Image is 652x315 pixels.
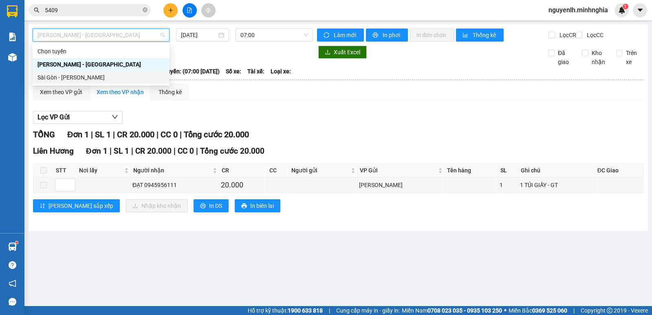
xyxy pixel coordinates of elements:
[241,203,247,209] span: printer
[15,241,18,244] sup: 1
[250,201,274,210] span: In biên lai
[110,146,112,156] span: |
[637,7,644,14] span: caret-down
[9,280,16,287] span: notification
[168,7,174,13] span: plus
[33,45,170,58] div: Chọn tuyến
[33,130,55,139] span: TỔNG
[317,29,364,42] button: syncLàm mới
[248,306,323,315] span: Hỗ trợ kỹ thuật:
[427,307,502,314] strong: 0708 023 035 - 0935 103 250
[126,199,187,212] button: downloadNhập kho nhận
[519,164,595,177] th: Ghi chú
[271,67,291,76] span: Loại xe:
[183,3,197,18] button: file-add
[509,306,567,315] span: Miền Bắc
[325,49,330,56] span: download
[247,67,264,76] span: Tài xế:
[95,130,111,139] span: SL 1
[48,201,113,210] span: [PERSON_NAME] sắp xếp
[7,5,18,18] img: logo-vxr
[33,111,123,124] button: Lọc VP Gửi
[624,4,627,9] span: 1
[618,7,626,14] img: icon-new-feature
[584,31,605,40] span: Lọc CC
[33,71,170,84] div: Sài Gòn - Phan Rí
[329,306,330,315] span: |
[360,166,436,175] span: VP Gửi
[595,164,643,177] th: ĐC Giao
[201,3,216,18] button: aim
[79,166,123,175] span: Nơi lấy
[336,306,400,315] span: Cung cấp máy in - giấy in:
[402,306,502,315] span: Miền Nam
[318,46,367,59] button: downloadXuất Excel
[366,29,408,42] button: printerIn phơi
[240,29,308,41] span: 07:00
[161,130,178,139] span: CC 0
[163,3,178,18] button: plus
[359,181,443,189] div: [PERSON_NAME]
[8,33,17,41] img: solution-icon
[9,298,16,306] span: message
[372,32,379,39] span: printer
[37,47,165,56] div: Chọn tuyến
[556,31,577,40] span: Lọc CR
[133,166,211,175] span: Người nhận
[532,307,567,314] strong: 0369 525 060
[200,146,264,156] span: Tổng cước 20.000
[181,31,217,40] input: 12/09/2025
[131,146,133,156] span: |
[623,4,628,9] sup: 1
[37,112,70,122] span: Lọc VP Gửi
[86,146,108,156] span: Đơn 1
[33,199,120,212] button: sort-ascending[PERSON_NAME] sắp xếp
[220,164,267,177] th: CR
[200,203,206,209] span: printer
[67,130,89,139] span: Đơn 1
[324,32,330,39] span: sync
[113,130,115,139] span: |
[34,7,40,13] span: search
[196,146,198,156] span: |
[132,181,218,189] div: ĐẠT 0945956111
[184,130,249,139] span: Tổng cước 20.000
[383,31,401,40] span: In phơi
[174,146,176,156] span: |
[160,67,220,76] span: Chuyến: (07:00 [DATE])
[358,177,445,193] td: VP Phan Rí
[40,88,82,97] div: Xem theo VP gửi
[288,307,323,314] strong: 1900 633 818
[498,164,519,177] th: SL
[235,199,280,212] button: printerIn biên lai
[555,48,576,66] span: Đã giao
[205,7,211,13] span: aim
[334,31,357,40] span: Làm mới
[8,53,17,62] img: warehouse-icon
[9,261,16,269] span: question-circle
[8,242,17,251] img: warehouse-icon
[473,31,497,40] span: Thống kê
[33,146,74,156] span: Liên Hương
[40,203,45,209] span: sort-ascending
[267,164,289,177] th: CC
[607,308,612,313] span: copyright
[33,58,170,71] div: Phan Rí - Sài Gòn
[135,146,172,156] span: CR 20.000
[500,181,518,189] div: 1
[45,6,141,15] input: Tìm tên, số ĐT hoặc mã đơn
[226,67,241,76] span: Số xe:
[143,7,148,14] span: close-circle
[156,130,159,139] span: |
[117,130,154,139] span: CR 20.000
[588,48,610,66] span: Kho nhận
[573,306,575,315] span: |
[291,166,350,175] span: Người gửi
[520,181,593,189] div: 1 TÚI GIẤY - GT
[143,7,148,12] span: close-circle
[456,29,504,42] button: bar-chartThống kê
[445,164,498,177] th: Tên hàng
[463,32,469,39] span: bar-chart
[91,130,93,139] span: |
[97,88,144,97] div: Xem theo VP nhận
